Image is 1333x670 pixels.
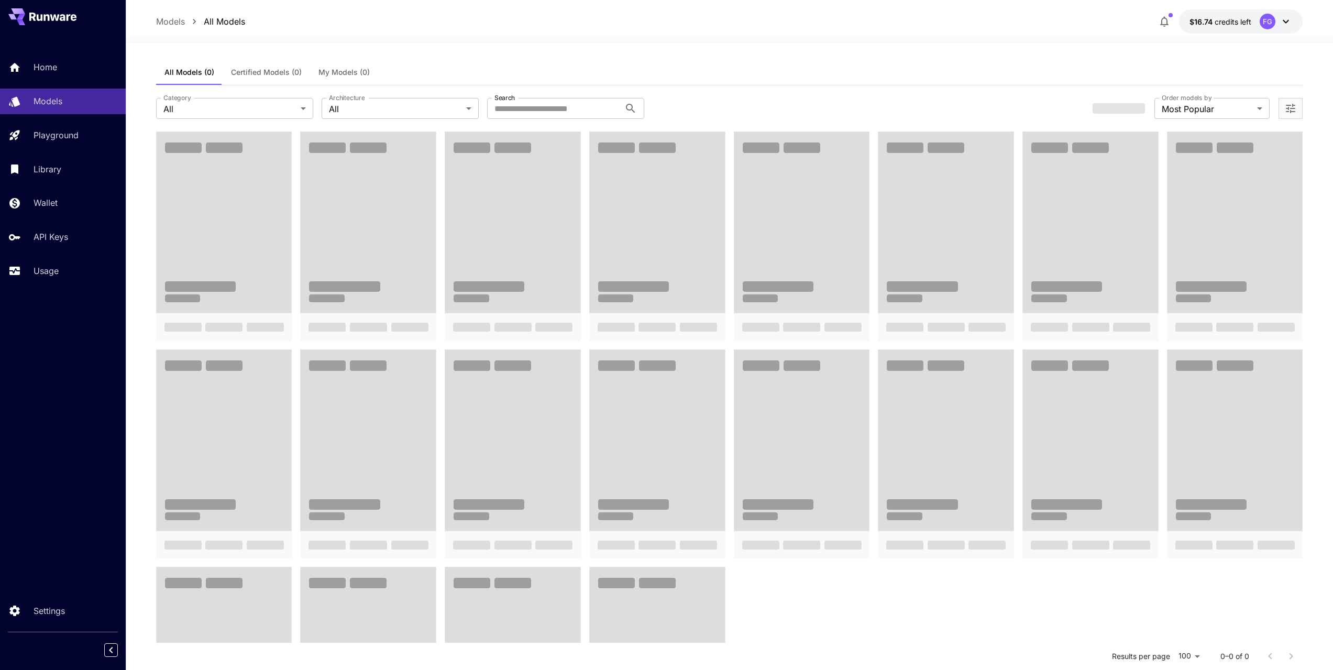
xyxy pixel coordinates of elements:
p: Settings [34,605,65,617]
a: All Models [204,15,245,28]
p: Usage [34,265,59,277]
div: Collapse sidebar [112,641,126,660]
label: Order models by [1162,93,1211,102]
label: Category [163,93,191,102]
p: API Keys [34,230,68,243]
span: $16.74 [1189,17,1215,26]
p: Library [34,163,61,175]
p: Playground [34,129,79,141]
p: Results per page [1112,651,1170,662]
div: $16.74405 [1189,16,1251,27]
label: Search [494,93,515,102]
p: 0–0 of 0 [1220,651,1249,662]
span: Certified Models (0) [231,68,302,77]
button: $16.74405FG [1179,9,1303,34]
button: Collapse sidebar [104,643,118,657]
div: 100 [1174,649,1204,664]
span: All [163,103,296,115]
p: Wallet [34,196,58,209]
div: FG [1260,14,1275,29]
nav: breadcrumb [156,15,245,28]
p: Home [34,61,57,73]
span: All [329,103,462,115]
span: My Models (0) [318,68,370,77]
a: Models [156,15,185,28]
span: Most Popular [1162,103,1253,115]
span: credits left [1215,17,1251,26]
label: Architecture [329,93,365,102]
span: All Models (0) [164,68,214,77]
p: Models [34,95,62,107]
button: Open more filters [1284,102,1297,115]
